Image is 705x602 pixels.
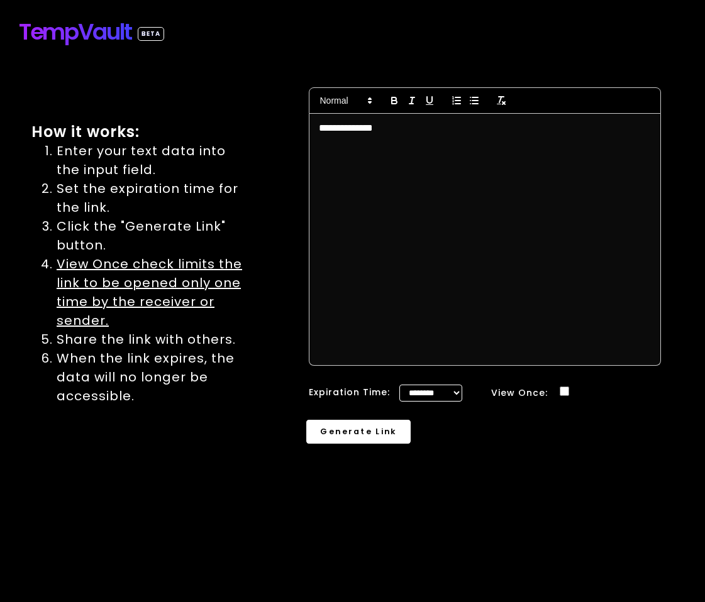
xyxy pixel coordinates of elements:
label: View Once: [491,386,548,399]
a: TempVault [19,14,164,49]
li: Click the "Generate Link" button. [57,217,246,254]
p: BETA [142,29,160,39]
label: Expiration Time: [309,386,390,398]
li: Set the expiration time for the link. [57,179,246,217]
li: When the link expires, the data will no longer be accessible. [57,349,246,405]
li: Share the link with others. [57,330,246,349]
h1: How it works: [31,123,246,141]
button: Generate Link [306,420,411,444]
span: View Once check limits the link to be opened only one time by the receiver or sender. [57,255,242,329]
li: Enter your text data into the input field. [57,141,246,179]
